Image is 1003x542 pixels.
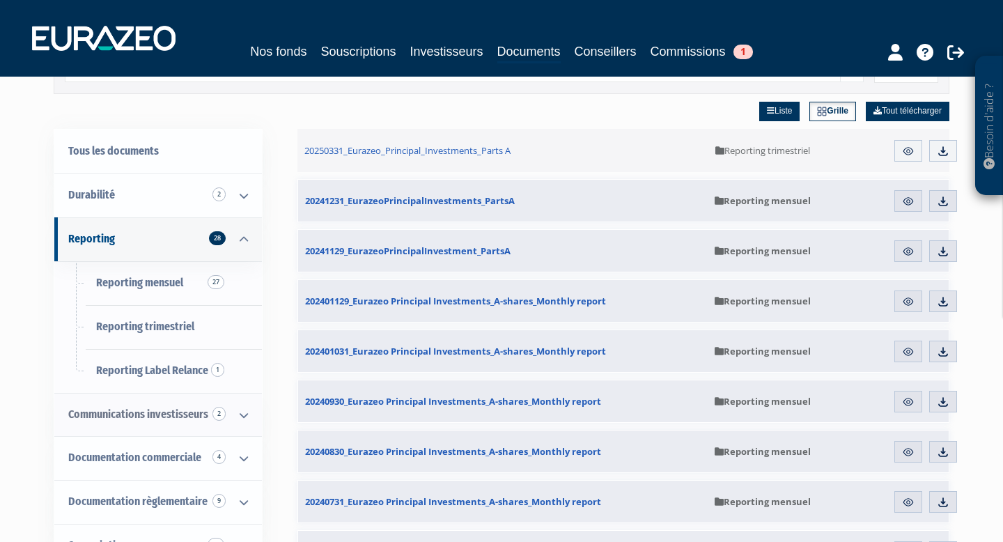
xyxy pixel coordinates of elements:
img: download.svg [937,346,949,358]
img: eye.svg [902,446,915,458]
span: 202401129_Eurazeo Principal Investments_A-shares_Monthly report [305,295,606,307]
span: Documentation règlementaire [68,495,208,508]
a: 20241231_EurazeoPrincipalInvestments_PartsA [298,180,708,222]
a: Reporting trimestriel [54,305,262,349]
img: eye.svg [902,396,915,408]
p: Besoin d'aide ? [981,63,997,189]
span: Reporting mensuel [715,445,811,458]
span: 20250331_Eurazeo_Principal_Investments_Parts A [304,144,511,157]
a: Conseillers [575,42,637,61]
span: 20241231_EurazeoPrincipalInvestments_PartsA [305,194,515,207]
a: Liste [759,102,800,121]
a: Investisseurs [410,42,483,61]
a: 20240731_Eurazeo Principal Investments_A-shares_Monthly report [298,481,708,522]
img: download.svg [937,145,949,157]
a: Souscriptions [320,42,396,61]
a: 202401129_Eurazeo Principal Investments_A-shares_Monthly report [298,280,708,322]
span: 28 [209,231,226,245]
a: Reporting 28 [54,217,262,261]
span: 1 [733,45,753,59]
span: 2 [212,187,226,201]
img: grid.svg [817,107,827,116]
a: 20241129_EurazeoPrincipalInvestment_PartsA [298,230,708,272]
a: 202401031_Eurazeo Principal Investments_A-shares_Monthly report [298,330,708,372]
img: 1732889491-logotype_eurazeo_blanc_rvb.png [32,26,176,51]
span: Documentation commerciale [68,451,201,464]
img: eye.svg [902,145,915,157]
a: 20240830_Eurazeo Principal Investments_A-shares_Monthly report [298,431,708,472]
a: Communications investisseurs 2 [54,393,262,437]
span: Reporting trimestriel [715,144,810,157]
span: Reporting mensuel [715,245,811,257]
img: download.svg [937,446,949,458]
a: Reporting Label Relance1 [54,349,262,393]
img: download.svg [937,245,949,258]
span: 20241129_EurazeoPrincipalInvestment_PartsA [305,245,511,257]
span: 20240830_Eurazeo Principal Investments_A-shares_Monthly report [305,445,601,458]
span: Reporting mensuel [715,295,811,307]
a: 20250331_Eurazeo_Principal_Investments_Parts A [297,129,708,172]
span: Reporting mensuel [96,276,183,289]
span: Communications investisseurs [68,408,208,421]
span: Reporting mensuel [715,395,811,408]
a: Nos fonds [250,42,306,61]
span: Reporting mensuel [715,194,811,207]
img: eye.svg [902,195,915,208]
img: download.svg [937,295,949,308]
a: Reporting mensuel27 [54,261,262,305]
img: download.svg [937,195,949,208]
span: 2 [212,407,226,421]
a: Documentation règlementaire 9 [54,480,262,524]
span: 202401031_Eurazeo Principal Investments_A-shares_Monthly report [305,345,606,357]
span: Durabilité [68,188,115,201]
a: Grille [809,102,856,121]
span: 27 [208,275,224,289]
span: 4 [212,450,226,464]
span: 20240930_Eurazeo Principal Investments_A-shares_Monthly report [305,395,601,408]
img: download.svg [937,396,949,408]
span: Reporting Label Relance [96,364,208,377]
span: Reporting [68,232,115,245]
span: 20240731_Eurazeo Principal Investments_A-shares_Monthly report [305,495,601,508]
img: eye.svg [902,295,915,308]
a: Commissions1 [651,42,753,61]
a: Documentation commerciale 4 [54,436,262,480]
img: eye.svg [902,346,915,358]
span: Reporting trimestriel [96,320,194,333]
a: Documents [497,42,561,63]
span: Reporting mensuel [715,495,811,508]
span: 9 [212,494,226,508]
a: Durabilité 2 [54,173,262,217]
span: Reporting mensuel [715,345,811,357]
img: download.svg [937,496,949,509]
a: 20240930_Eurazeo Principal Investments_A-shares_Monthly report [298,380,708,422]
img: eye.svg [902,496,915,509]
a: Tous les documents [54,130,262,173]
span: 1 [211,363,224,377]
a: Tout télécharger [866,102,949,121]
img: eye.svg [902,245,915,258]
